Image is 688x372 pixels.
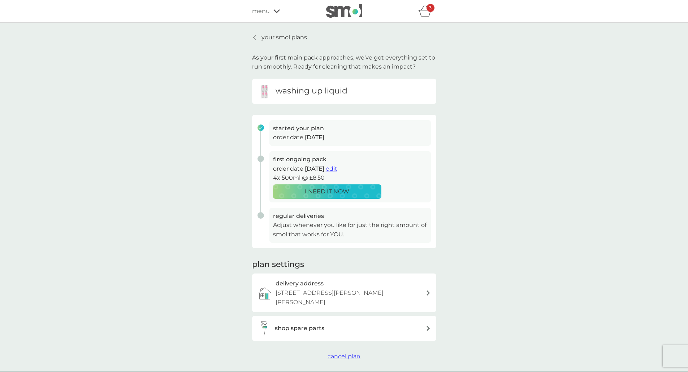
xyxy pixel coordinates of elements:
[252,33,307,42] a: your smol plans
[252,53,436,71] p: As your first main pack approaches, we’ve got everything set to run smoothly. Ready for cleaning ...
[273,173,427,183] p: 4x 500ml @ £8.50
[276,288,426,307] p: [STREET_ADDRESS][PERSON_NAME][PERSON_NAME]
[258,84,272,99] img: washing up liquid
[273,220,427,239] p: Adjust whenever you like for just the right amount of smol that works for YOU.
[252,6,270,16] span: menu
[252,259,304,270] h2: plan settings
[326,165,337,172] span: edit
[326,164,337,174] button: edit
[273,184,381,199] button: I NEED IT NOW
[252,316,436,341] button: shop spare parts
[305,187,349,196] p: I NEED IT NOW
[261,33,307,42] p: your smol plans
[328,352,360,361] button: cancel plan
[328,353,360,360] span: cancel plan
[273,124,427,133] h3: started your plan
[305,165,324,172] span: [DATE]
[305,134,324,141] span: [DATE]
[275,324,324,333] h3: shop spare parts
[276,279,324,288] h3: delivery address
[273,164,427,174] p: order date
[273,155,427,164] h3: first ongoing pack
[276,86,347,97] h6: washing up liquid
[326,4,362,18] img: smol
[273,211,427,221] h3: regular deliveries
[418,4,436,18] div: basket
[273,133,427,142] p: order date
[252,273,436,312] a: delivery address[STREET_ADDRESS][PERSON_NAME][PERSON_NAME]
